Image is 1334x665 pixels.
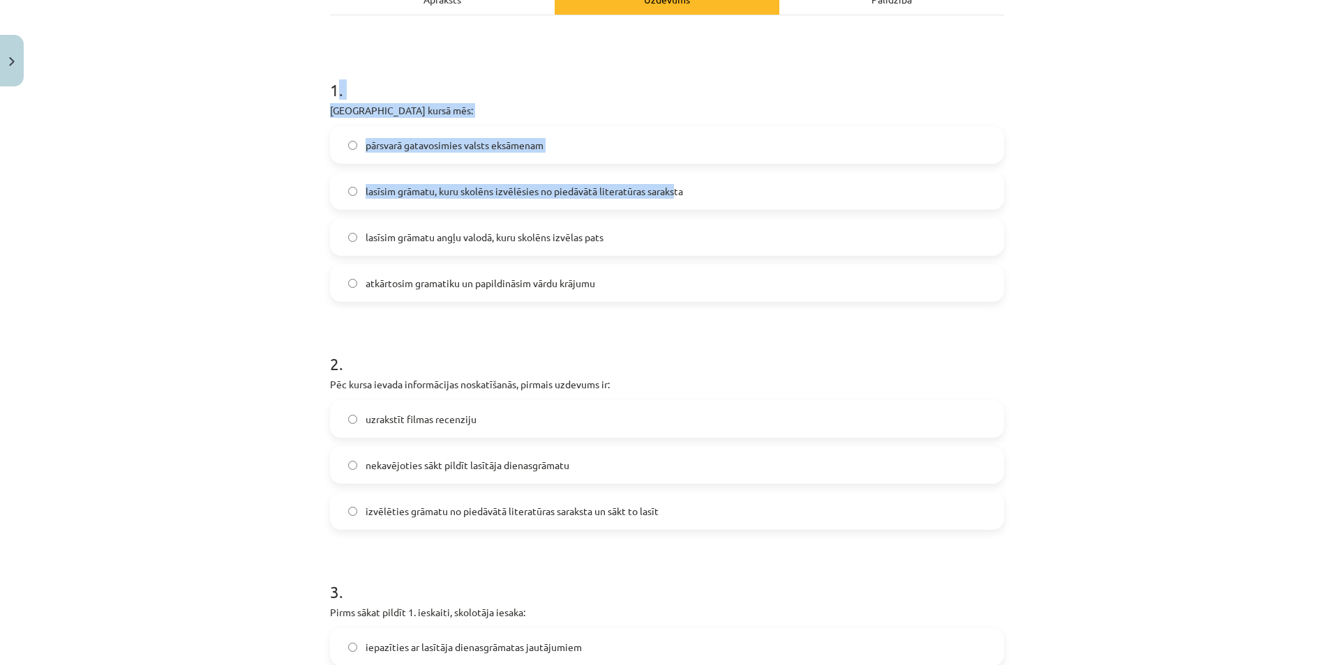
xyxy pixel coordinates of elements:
[330,377,1004,392] p: Pēc kursa ievada informācijas noskatīšanās, pirmais uzdevums ir:
[348,279,357,288] input: atkārtosim gramatiku un papildināsim vārdu krājumu
[330,103,1004,118] p: [GEOGRAPHIC_DATA] kursā mēs:
[366,640,582,655] span: iepazīties ar lasītāja dienasgrāmatas jautājumiem
[9,57,15,66] img: icon-close-lesson-0947bae3869378f0d4975bcd49f059093ad1ed9edebbc8119c70593378902aed.svg
[330,605,1004,620] p: Pirms sākat pildīt 1. ieskaiti, skolotāja iesaka:
[366,412,477,427] span: uzrakstīt filmas recenziju
[330,558,1004,601] h1: 3 .
[348,643,357,652] input: iepazīties ar lasītāja dienasgrāmatas jautājumiem
[366,138,544,153] span: pārsvarā gatavosimies valsts eksāmenam
[366,184,683,199] span: lasīsim grāmatu, kuru skolēns izvēlēsies no piedāvātā literatūras saraksta
[348,507,357,516] input: izvēlēties grāmatu no piedāvātā literatūras saraksta un sākt to lasīt
[348,461,357,470] input: nekavējoties sākt pildīt lasītāja dienasgrāmatu
[330,56,1004,99] h1: 1 .
[348,415,357,424] input: uzrakstīt filmas recenziju
[348,233,357,242] input: lasīsim grāmatu angļu valodā, kuru skolēns izvēlas pats
[366,276,595,291] span: atkārtosim gramatiku un papildināsim vārdu krājumu
[348,141,357,150] input: pārsvarā gatavosimies valsts eksāmenam
[348,187,357,196] input: lasīsim grāmatu, kuru skolēns izvēlēsies no piedāvātā literatūras saraksta
[366,230,604,245] span: lasīsim grāmatu angļu valodā, kuru skolēns izvēlas pats
[330,330,1004,373] h1: 2 .
[366,458,569,473] span: nekavējoties sākt pildīt lasītāja dienasgrāmatu
[366,504,659,519] span: izvēlēties grāmatu no piedāvātā literatūras saraksta un sākt to lasīt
